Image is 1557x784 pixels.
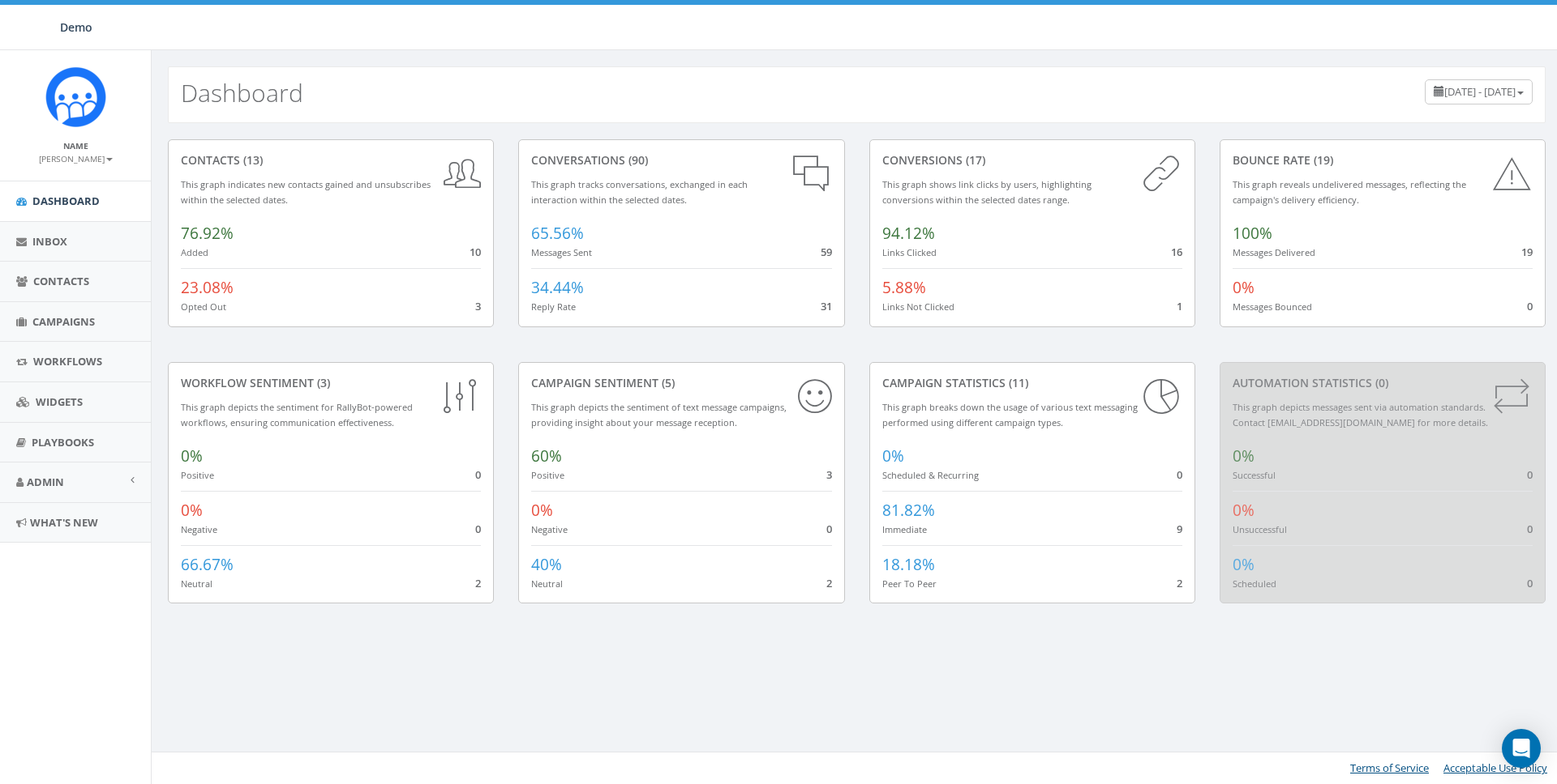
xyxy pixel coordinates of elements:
[45,66,106,127] img: Icon_1.png
[531,445,562,467] span: 60%
[826,522,832,536] span: 0
[882,277,926,298] span: 5.88%
[475,522,481,536] span: 0
[821,245,832,259] span: 59
[658,375,675,390] span: (5)
[882,401,1138,428] small: This graph breaks down the usage of various text messaging performed using different campaign types.
[531,500,553,521] span: 0%
[882,300,954,313] small: Links Not Clicked
[882,223,935,244] span: 94.12%
[1233,577,1276,590] small: Scheduled
[1177,467,1182,482] span: 0
[32,314,95,329] span: Campaigns
[1310,152,1333,168] span: (19)
[1233,445,1255,467] span: 0%
[181,246,208,258] small: Added
[475,467,481,482] span: 0
[27,475,64,489] span: Admin
[1233,469,1276,481] small: Successful
[826,467,832,482] span: 3
[1443,761,1547,775] a: Acceptable Use Policy
[33,354,102,369] span: Workflows
[882,152,1182,168] div: conversions
[181,79,303,106] h2: Dashboard
[39,151,113,165] a: [PERSON_NAME]
[1233,300,1312,313] small: Messages Bounced
[531,577,563,590] small: Neutral
[1233,401,1488,428] small: This graph depicts messages sent via automation standards. Contact [EMAIL_ADDRESS][DOMAIN_NAME] f...
[1006,375,1028,390] span: (11)
[181,469,214,481] small: Positive
[531,300,576,313] small: Reply Rate
[314,375,330,390] span: (3)
[470,245,481,259] span: 10
[531,178,748,206] small: This graph tracks conversations, exchanged in each interaction within the selected dates.
[826,576,832,590] span: 2
[882,577,937,590] small: Peer To Peer
[181,223,234,244] span: 76.92%
[531,277,584,298] span: 34.44%
[1502,729,1541,768] div: Open Intercom Messenger
[882,445,904,467] span: 0%
[1233,152,1533,168] div: Bounce Rate
[882,469,979,481] small: Scheduled & Recurring
[60,19,92,35] span: Demo
[240,152,263,168] span: (13)
[531,375,831,391] div: Campaign Sentiment
[63,140,88,151] small: Name
[181,500,203,521] span: 0%
[181,577,212,590] small: Neutral
[1233,523,1287,535] small: Unsuccessful
[1372,375,1388,390] span: (0)
[33,274,89,288] span: Contacts
[882,246,937,258] small: Links Clicked
[39,153,113,164] small: [PERSON_NAME]
[181,152,481,168] div: contacts
[882,500,935,521] span: 81.82%
[1233,246,1315,258] small: Messages Delivered
[181,277,234,298] span: 23.08%
[181,375,481,391] div: Workflow Sentiment
[475,576,481,590] span: 2
[475,299,481,313] span: 3
[963,152,985,168] span: (17)
[32,194,100,208] span: Dashboard
[32,234,67,249] span: Inbox
[1233,500,1255,521] span: 0%
[1350,761,1429,775] a: Terms of Service
[181,178,431,206] small: This graph indicates new contacts gained and unsubscribes within the selected dates.
[1177,576,1182,590] span: 2
[1527,576,1533,590] span: 0
[531,223,584,244] span: 65.56%
[531,469,564,481] small: Positive
[1521,245,1533,259] span: 19
[1171,245,1182,259] span: 16
[181,445,203,467] span: 0%
[882,523,927,535] small: Immediate
[1233,178,1466,206] small: This graph reveals undelivered messages, reflecting the campaign's delivery efficiency.
[1177,299,1182,313] span: 1
[531,401,787,428] small: This graph depicts the sentiment of text message campaigns, providing insight about your message ...
[1233,554,1255,575] span: 0%
[531,554,562,575] span: 40%
[1233,375,1533,391] div: Automation Statistics
[1527,522,1533,536] span: 0
[1177,522,1182,536] span: 9
[531,246,592,258] small: Messages Sent
[1527,299,1533,313] span: 0
[821,299,832,313] span: 31
[32,435,94,450] span: Playbooks
[181,554,234,575] span: 66.67%
[882,375,1182,391] div: Campaign Statistics
[181,401,413,428] small: This graph depicts the sentiment for RallyBot-powered workflows, ensuring communication effective...
[1444,84,1516,99] span: [DATE] - [DATE]
[30,515,98,530] span: What's New
[625,152,648,168] span: (90)
[531,523,568,535] small: Negative
[531,152,831,168] div: conversations
[1527,467,1533,482] span: 0
[181,523,217,535] small: Negative
[882,554,935,575] span: 18.18%
[1233,223,1272,244] span: 100%
[882,178,1092,206] small: This graph shows link clicks by users, highlighting conversions within the selected dates range.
